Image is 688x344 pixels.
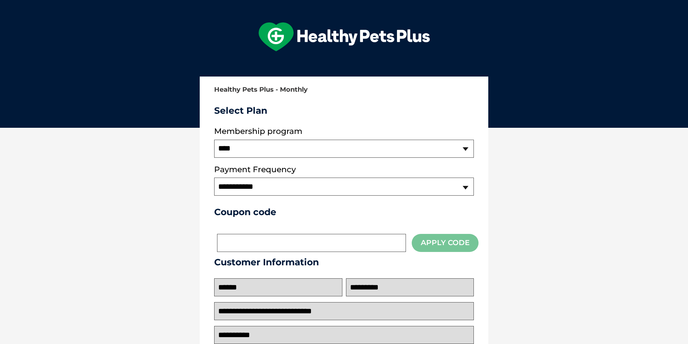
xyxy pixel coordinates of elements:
[214,206,474,217] h3: Coupon code
[214,86,474,93] h2: Healthy Pets Plus - Monthly
[412,234,479,252] button: Apply Code
[214,105,474,116] h3: Select Plan
[259,22,430,51] img: hpp-logo-landscape-green-white.png
[214,257,474,267] h3: Customer Information
[214,127,474,136] label: Membership program
[214,165,296,174] label: Payment Frequency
